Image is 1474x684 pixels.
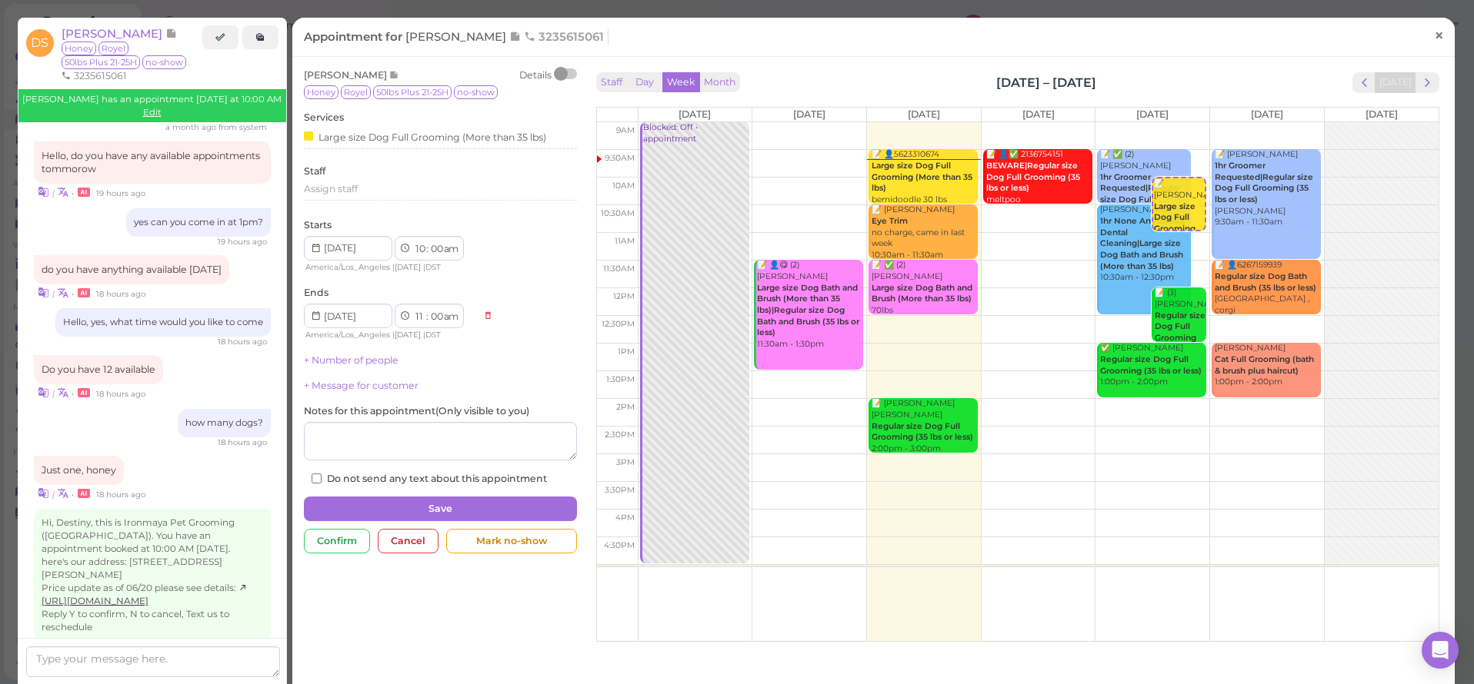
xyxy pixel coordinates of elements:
span: 09/02/2025 04:06pm [96,389,145,399]
span: 2:30pm [605,430,635,440]
span: 9:30am [605,153,635,163]
a: [PERSON_NAME] [62,26,177,41]
span: [DATE] [1366,108,1398,120]
div: Cancel [378,529,439,553]
span: 07/30/2025 03:14pm [165,122,218,132]
span: 50lbs Plus 21-25H [373,85,452,99]
span: × [1434,25,1444,46]
div: | | [304,328,475,342]
span: 1pm [618,347,635,357]
div: Just one, honey [34,456,124,485]
a: × [1425,18,1453,55]
span: [PERSON_NAME] [62,26,165,41]
div: 📝 (3) [PERSON_NAME] 12:00pm - 1:00pm [1154,287,1206,389]
a: Edit [143,107,162,118]
span: 2pm [616,402,635,412]
button: Day [626,72,663,93]
span: 50lbs Plus 21-25H [62,55,140,69]
span: DS [26,29,54,57]
button: prev [1352,72,1376,93]
span: Note [165,26,177,41]
b: Large size Dog Bath and Brush (More than 35 lbs) [872,283,972,304]
span: [PERSON_NAME] has an appointment [DATE] at 10:00 AM [22,94,282,105]
li: 3235615061 [58,69,131,83]
div: Open Intercom Messenger [1422,632,1459,669]
div: | | [304,261,475,274]
div: 📝 👤5623310674 bernidoodle 30 lbs 9:30am - 10:30am [871,149,978,217]
span: Royel [341,85,371,99]
label: Starts [304,218,332,232]
i: | [52,490,55,500]
span: DST [425,330,441,340]
span: no-show [142,55,186,69]
span: 09/02/2025 02:32pm [96,188,145,198]
div: • [34,184,271,200]
button: Week [662,72,700,93]
b: Eye Trim [872,216,908,226]
a: [URL][DOMAIN_NAME] [42,583,248,606]
div: Mark no-show [446,529,577,553]
b: Regular size Dog Full Grooming (35 lbs or less) [1155,310,1206,366]
div: Hello, do you have any available appointments tommorow [34,141,271,184]
span: 9am [616,125,635,135]
div: 📝 👤✅ 2136754151 meltpoo 9:30am - 10:30am [985,149,1092,217]
a: + Message for customer [304,380,419,391]
div: do you have anything available [DATE] [34,255,229,284]
b: 1hr Groomer Requested|Regular size Dog Full Grooming (35 lbs or less) [1100,172,1181,227]
span: [DATE] [1251,108,1283,120]
div: Do you have 12 available [34,355,163,384]
a: + Number of people [304,354,399,366]
div: Hi, Destiny, this is Ironmaya Pet Grooming ([GEOGRAPHIC_DATA]). You have an appointment booked at... [34,509,271,642]
span: 1:30pm [606,374,635,384]
div: Confirm [304,529,370,553]
div: yes can you come in at 1pm? [126,208,271,237]
span: Honey [62,42,96,55]
button: Save [304,496,577,521]
div: 📝 👤6267159939 [GEOGRAPHIC_DATA] , corgi 11:30am - 12:30pm [1214,260,1321,327]
span: America/Los_Angeles [305,330,390,340]
label: Ends [304,286,328,300]
span: 4:30pm [604,540,635,550]
div: [PERSON_NAME] 10:30am - 12:30pm [1099,204,1191,284]
span: 12pm [613,291,635,301]
div: 📝 👤😋 (2) [PERSON_NAME] 11:30am - 1:30pm [756,260,863,350]
div: • [34,384,271,400]
i: | [52,389,55,399]
b: Regular size Dog Bath and Brush (35 lbs or less) [1215,271,1316,293]
b: Regular size Dog Full Grooming (35 lbs or less) [872,421,973,443]
span: 4pm [615,513,635,523]
b: Cat Full Grooming (bath & brush plus haircut) [1215,354,1314,376]
div: Large size Dog Full Grooming (More than 35 lbs) [304,128,546,144]
span: 3:30pm [605,485,635,495]
div: Details [519,68,552,82]
div: 📝 [PERSON_NAME] [PERSON_NAME] 2:00pm - 3:00pm [871,398,978,454]
span: [DATE] [793,108,825,120]
div: how many dogs? [178,409,271,437]
span: 3pm [616,457,635,467]
div: 📝 ✅ (2) [PERSON_NAME] 70lbs 11:30am - 12:30pm [871,260,978,327]
span: America/Los_Angeles [305,262,390,272]
span: [DATE] [1136,108,1169,120]
span: 09/02/2025 04:09pm [96,490,145,500]
i: | [52,188,55,198]
span: [DATE] [908,108,940,120]
span: [DATE] [1022,108,1055,120]
div: 📝 [PERSON_NAME] 10:00am - 11:00am [1153,178,1205,280]
span: Note [509,29,524,44]
div: Hello, yes, what time would you like to come [55,308,271,337]
label: Staff [304,164,325,178]
b: Regular size Dog Full Grooming (35 lbs or less) [1100,354,1202,376]
i: | [52,289,55,299]
b: Large size Dog Full Grooming (More than 35 lbs) [872,161,972,193]
b: BEWARE|Regular size Dog Full Grooming (35 lbs or less) [986,161,1080,193]
span: Note [389,69,399,81]
span: 12:30pm [602,319,635,329]
span: 09/02/2025 02:38pm [218,237,267,247]
span: 10:30am [601,208,635,218]
span: [DATE] [395,262,421,272]
span: 09/02/2025 03:12pm [96,289,145,299]
span: from system [218,122,267,132]
div: ✅ [PERSON_NAME] 1:00pm - 2:00pm [1099,343,1206,388]
label: Services [304,111,344,125]
b: 1hr None Anesthesia Dental Cleaning|Large size Dog Bath and Brush (More than 35 lbs) [1100,216,1185,271]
